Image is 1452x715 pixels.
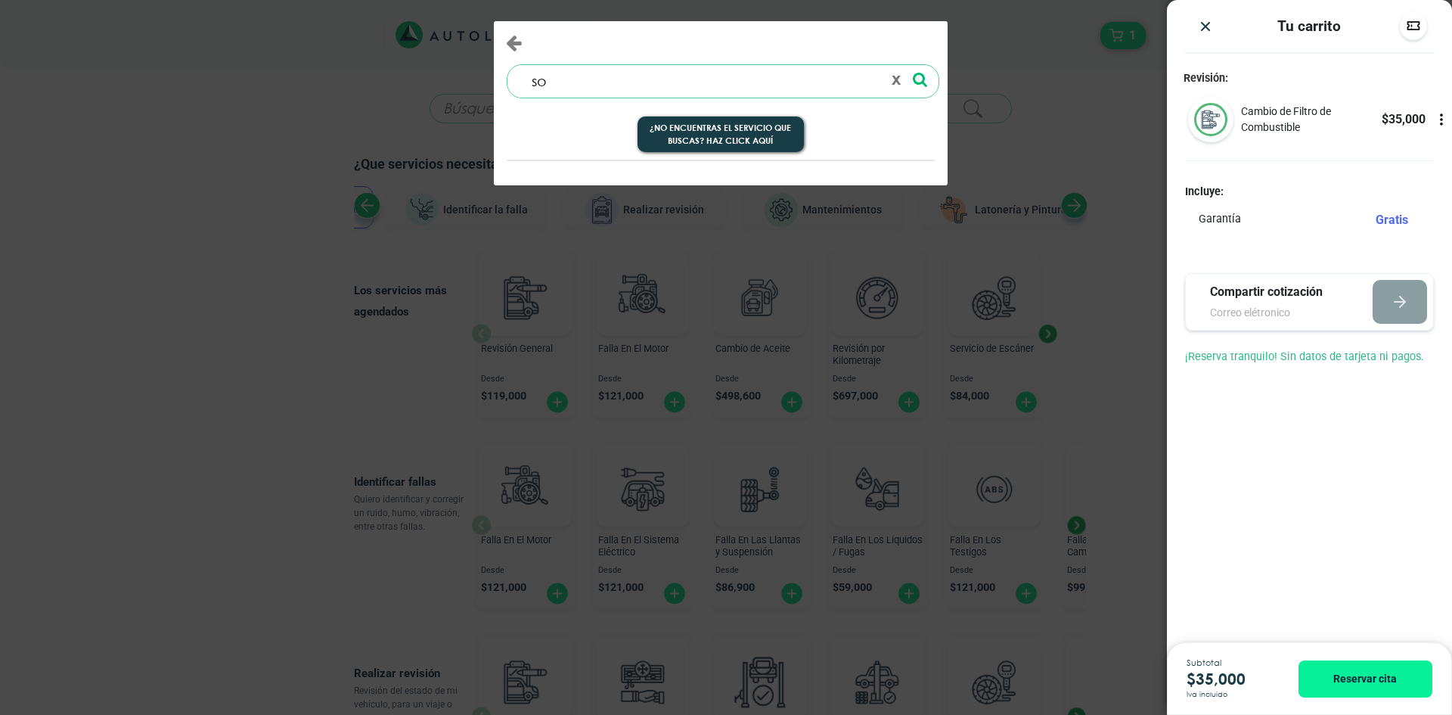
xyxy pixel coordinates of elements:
input: Correo elétronico [1210,305,1345,321]
div: ¡Reserva tranquilo! Sin datos de tarjeta ni pagos. [1167,349,1452,384]
h4: Incluye: [1185,185,1434,198]
button: ¿No encuentras el servicio que buscas? Haz click aquí [638,117,804,153]
div: Gratis [1376,211,1420,229]
button: Reservar cita [1298,661,1432,698]
span: Subtotal [1187,659,1276,667]
input: ¿Qué necesita tu vehículo?... [519,65,883,98]
p: $ 35,000 [1187,667,1276,691]
span: Iva incluido [1187,691,1227,698]
img: Descuentos code image [1406,18,1421,33]
p: Garantía [1199,211,1241,228]
p: $ 35,000 [1382,110,1426,129]
button: Close [1198,18,1213,34]
p: Cambio de Filtro de Combustible [1241,104,1381,135]
p: Compartir cotización [1210,283,1345,301]
h3: Tu carrito [1277,17,1341,35]
button: Close [506,33,522,52]
img: default_service_icon.svg [1194,103,1227,136]
img: close icon [1198,19,1213,34]
button: x [886,68,907,94]
h4: Revisión: [1167,72,1452,85]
